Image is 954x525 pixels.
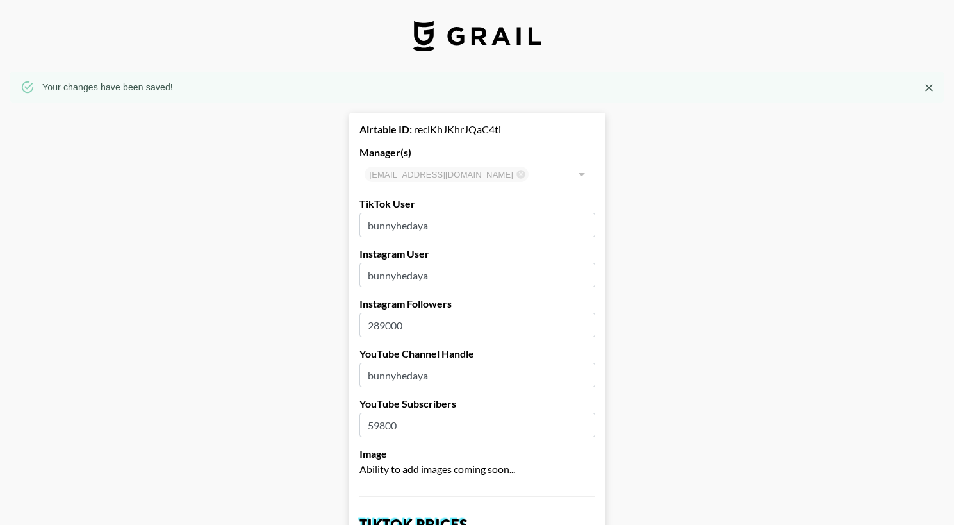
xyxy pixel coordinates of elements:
[359,123,412,135] strong: Airtable ID:
[42,76,173,99] div: Your changes have been saved!
[359,146,595,159] label: Manager(s)
[359,447,595,460] label: Image
[359,463,515,475] span: Ability to add images coming soon...
[359,297,595,310] label: Instagram Followers
[359,397,595,410] label: YouTube Subscribers
[413,21,541,51] img: Grail Talent Logo
[359,197,595,210] label: TikTok User
[359,247,595,260] label: Instagram User
[359,123,595,136] div: reclKhJKhrJQaC4ti
[919,78,939,97] button: Close
[359,347,595,360] label: YouTube Channel Handle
